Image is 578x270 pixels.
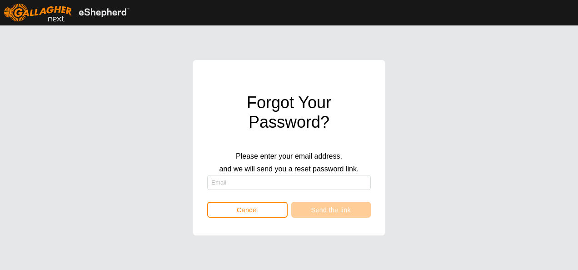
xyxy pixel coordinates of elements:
span: Please enter your email address, and we will send you a reset password link. [219,152,359,172]
span: Cancel [237,206,258,214]
img: Gallagher Logo [4,4,130,22]
h1: Forgot Your Password? [207,93,371,132]
input: Email [207,175,371,190]
button: Cancel [207,202,288,218]
button: Send the link [291,202,371,218]
span: Send the link [311,206,351,214]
